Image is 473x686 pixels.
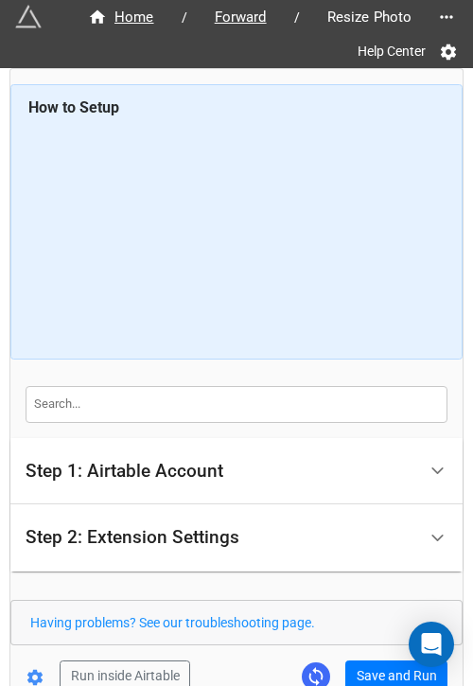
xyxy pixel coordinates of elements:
span: Resize Photo [316,7,424,28]
div: Open Intercom Messenger [409,622,454,667]
a: Home [68,6,174,28]
a: Having problems? See our troubleshooting page. [30,615,315,630]
a: Forward [195,6,287,28]
b: How to Setup [28,98,119,116]
div: Home [88,7,154,28]
a: Help Center [344,34,439,68]
li: / [182,8,187,27]
div: Step 1: Airtable Account [26,462,223,481]
li: / [294,8,300,27]
div: Step 1: Airtable Account [10,438,463,505]
span: Forward [203,7,278,28]
nav: breadcrumb [68,6,431,28]
input: Search... [26,386,447,422]
iframe: How to Resize Images on Airtable in Bulk! [28,126,446,343]
div: Step 2: Extension Settings [10,504,463,572]
img: miniextensions-icon.73ae0678.png [15,4,42,30]
div: Step 2: Extension Settings [26,528,239,547]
